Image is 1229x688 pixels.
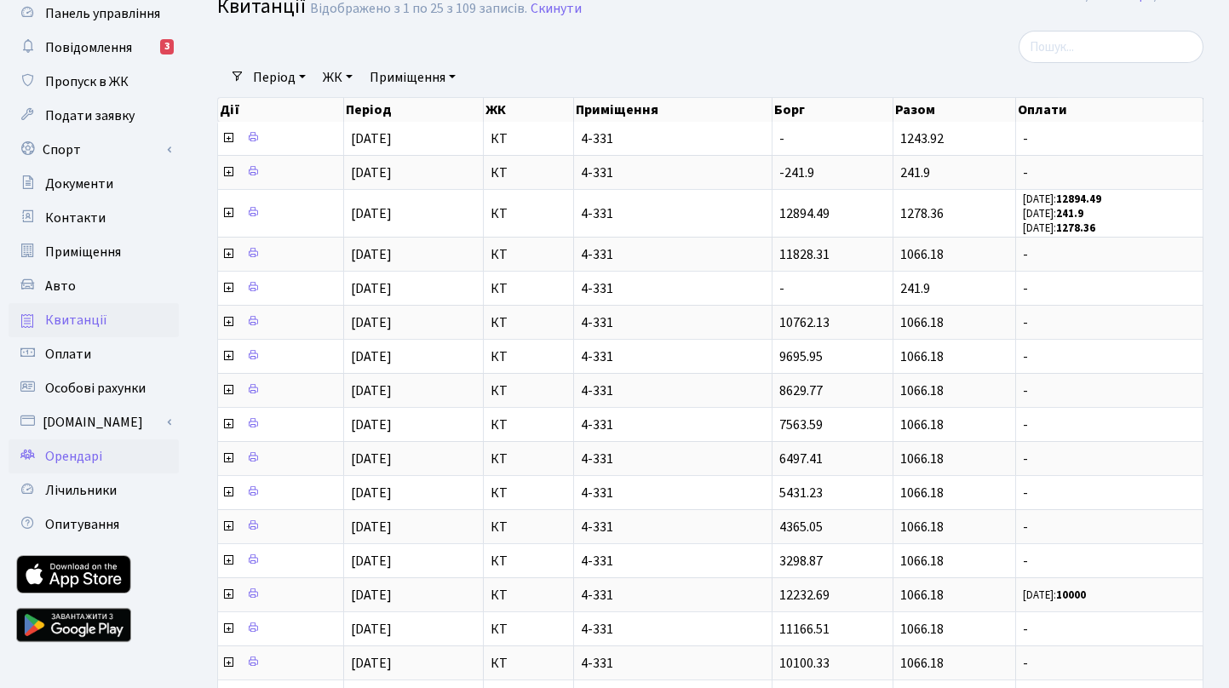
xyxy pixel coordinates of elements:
span: 4-331 [581,282,766,295]
span: 1066.18 [900,518,944,536]
th: ЖК [484,98,573,122]
span: - [1023,166,1196,180]
b: 10000 [1056,588,1086,603]
span: - [1023,554,1196,568]
span: 4-331 [581,554,766,568]
a: Оплати [9,337,179,371]
span: Повідомлення [45,38,132,57]
span: 1066.18 [900,620,944,639]
span: КТ [491,350,566,364]
span: Пропуск в ЖК [45,72,129,91]
a: Контакти [9,201,179,235]
span: 241.9 [900,163,930,182]
a: Приміщення [9,235,179,269]
span: 3298.87 [779,552,823,570]
span: - [779,279,784,298]
th: Період [344,98,484,122]
span: 4-331 [581,350,766,364]
b: 241.9 [1056,206,1083,221]
span: 4-331 [581,207,766,221]
span: 8629.77 [779,381,823,400]
span: 1066.18 [900,381,944,400]
span: Лічильники [45,481,117,500]
span: - [1023,350,1196,364]
span: 7563.59 [779,416,823,434]
span: 12232.69 [779,586,830,605]
span: [DATE] [351,129,392,148]
span: [DATE] [351,552,392,570]
span: КТ [491,248,566,261]
span: - [1023,316,1196,330]
span: [DATE] [351,347,392,366]
span: 1066.18 [900,654,944,673]
a: Пропуск в ЖК [9,65,179,99]
small: [DATE]: [1023,192,1101,207]
span: КТ [491,418,566,432]
span: 1066.18 [900,313,944,332]
span: КТ [491,520,566,534]
span: - [779,129,784,148]
th: Борг [772,98,893,122]
th: Оплати [1016,98,1203,122]
span: 4-331 [581,166,766,180]
small: [DATE]: [1023,206,1083,221]
span: 1066.18 [900,450,944,468]
span: 1243.92 [900,129,944,148]
input: Пошук... [1019,31,1203,63]
span: 4-331 [581,418,766,432]
span: 1066.18 [900,245,944,264]
a: Особові рахунки [9,371,179,405]
span: 6497.41 [779,450,823,468]
span: 1066.18 [900,416,944,434]
span: 4-331 [581,486,766,500]
span: Особові рахунки [45,379,146,398]
a: ЖК [316,63,359,92]
span: КТ [491,132,566,146]
span: 4-331 [581,248,766,261]
a: Приміщення [363,63,462,92]
span: 4-331 [581,656,766,670]
span: КТ [491,316,566,330]
span: - [1023,282,1196,295]
span: Подати заявку [45,106,135,125]
span: 1066.18 [900,586,944,605]
span: - [1023,622,1196,636]
span: Оплати [45,345,91,364]
a: Документи [9,167,179,201]
span: - [1023,384,1196,398]
span: Авто [45,277,76,295]
span: [DATE] [351,163,392,182]
span: КТ [491,656,566,670]
small: [DATE]: [1023,221,1095,236]
span: 4-331 [581,520,766,534]
span: 241.9 [900,279,930,298]
a: Повідомлення3 [9,31,179,65]
a: Опитування [9,507,179,542]
span: Опитування [45,515,119,534]
span: 4-331 [581,132,766,146]
span: 4-331 [581,588,766,602]
span: 4-331 [581,316,766,330]
span: КТ [491,384,566,398]
span: [DATE] [351,279,392,298]
span: [DATE] [351,245,392,264]
a: Скинути [531,1,582,17]
span: [DATE] [351,518,392,536]
span: - [1023,520,1196,534]
span: [DATE] [351,654,392,673]
span: [DATE] [351,450,392,468]
span: [DATE] [351,484,392,502]
b: 1278.36 [1056,221,1095,236]
th: Приміщення [574,98,773,122]
span: 4365.05 [779,518,823,536]
a: Авто [9,269,179,303]
span: [DATE] [351,620,392,639]
span: - [1023,452,1196,466]
span: - [1023,656,1196,670]
a: Квитанції [9,303,179,337]
span: Квитанції [45,311,107,330]
span: 10100.33 [779,654,830,673]
span: 11166.51 [779,620,830,639]
span: Панель управління [45,4,160,23]
span: - [1023,486,1196,500]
